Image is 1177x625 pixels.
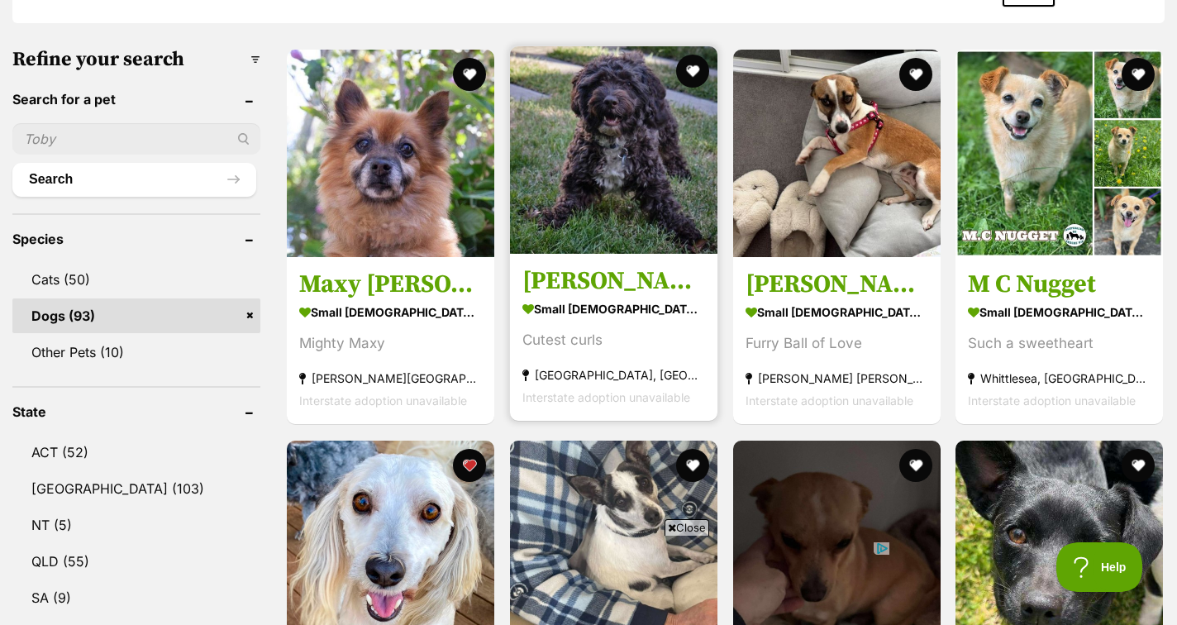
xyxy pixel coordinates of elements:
[522,391,690,405] span: Interstate adoption unavailable
[299,368,482,390] strong: [PERSON_NAME][GEOGRAPHIC_DATA]
[746,270,928,301] h3: [PERSON_NAME]
[12,163,256,196] button: Search
[453,58,486,91] button: favourite
[676,449,709,482] button: favourite
[510,46,717,254] img: Bertie Kumara - Maltese x Poodle Dog
[522,266,705,298] h3: [PERSON_NAME]
[522,298,705,322] strong: small [DEMOGRAPHIC_DATA] Dog
[955,257,1163,425] a: M C Nugget small [DEMOGRAPHIC_DATA] Dog Such a sweetheart Whittlesea, [GEOGRAPHIC_DATA] Interstat...
[968,301,1151,325] strong: small [DEMOGRAPHIC_DATA] Dog
[898,58,932,91] button: favourite
[288,542,889,617] iframe: Advertisement
[968,333,1151,355] div: Such a sweetheart
[12,262,260,297] a: Cats (50)
[522,330,705,352] div: Cutest curls
[968,368,1151,390] strong: Whittlesea, [GEOGRAPHIC_DATA]
[12,335,260,370] a: Other Pets (10)
[522,365,705,387] strong: [GEOGRAPHIC_DATA], [GEOGRAPHIC_DATA]
[676,55,709,88] button: favourite
[287,50,494,257] img: Maxy O’Cleary - Pomeranian Dog
[746,394,913,408] span: Interstate adoption unavailable
[510,254,717,422] a: [PERSON_NAME] small [DEMOGRAPHIC_DATA] Dog Cutest curls [GEOGRAPHIC_DATA], [GEOGRAPHIC_DATA] Inte...
[12,48,260,71] h3: Refine your search
[12,404,260,419] header: State
[12,92,260,107] header: Search for a pet
[733,257,941,425] a: [PERSON_NAME] small [DEMOGRAPHIC_DATA] Dog Furry Ball of Love [PERSON_NAME] [PERSON_NAME], [GEOGR...
[299,333,482,355] div: Mighty Maxy
[12,508,260,542] a: NT (5)
[12,580,260,615] a: SA (9)
[12,471,260,506] a: [GEOGRAPHIC_DATA] (103)
[746,333,928,355] div: Furry Ball of Love
[955,50,1163,257] img: M C Nugget - Pomeranian Dog
[299,394,467,408] span: Interstate adoption unavailable
[453,449,486,482] button: favourite
[733,50,941,257] img: Lillie Uffelman - Jack Russell Terrier Dog
[746,368,928,390] strong: [PERSON_NAME] [PERSON_NAME], [GEOGRAPHIC_DATA]
[12,544,260,579] a: QLD (55)
[1122,58,1155,91] button: favourite
[12,123,260,155] input: Toby
[1122,449,1155,482] button: favourite
[287,257,494,425] a: Maxy [PERSON_NAME] small [DEMOGRAPHIC_DATA] Dog Mighty Maxy [PERSON_NAME][GEOGRAPHIC_DATA] Inters...
[898,449,932,482] button: favourite
[665,519,709,536] span: Close
[1056,542,1144,592] iframe: Help Scout Beacon - Open
[12,231,260,246] header: Species
[746,301,928,325] strong: small [DEMOGRAPHIC_DATA] Dog
[299,270,482,301] h3: Maxy [PERSON_NAME]
[968,270,1151,301] h3: M C Nugget
[968,394,1136,408] span: Interstate adoption unavailable
[12,435,260,470] a: ACT (52)
[299,301,482,325] strong: small [DEMOGRAPHIC_DATA] Dog
[12,298,260,333] a: Dogs (93)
